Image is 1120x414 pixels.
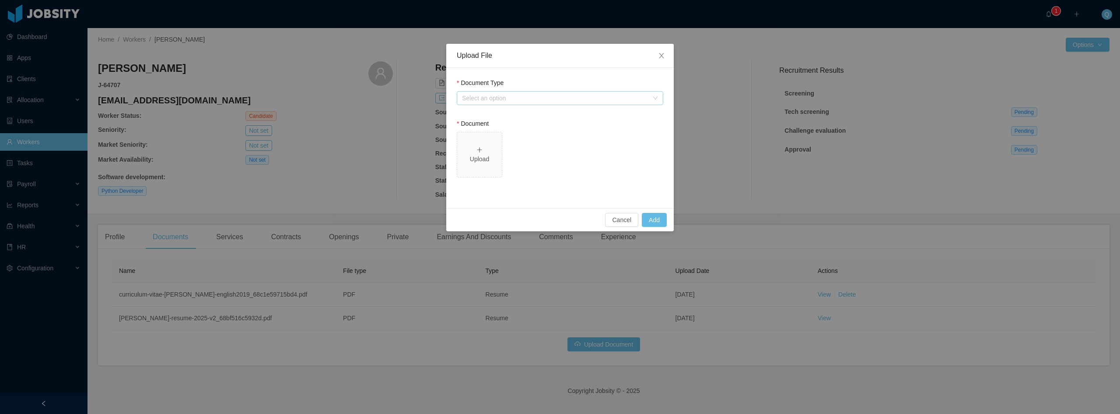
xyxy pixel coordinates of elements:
div: Upload [461,155,498,164]
div: Upload File [457,51,663,60]
button: Add [642,213,667,227]
i: icon: plus [476,147,483,153]
label: Document [457,120,489,127]
i: icon: down [653,96,658,102]
button: Cancel [605,213,638,227]
div: Select an option [462,94,648,103]
button: Close [649,44,674,68]
label: Document Type [457,79,504,86]
i: icon: close [658,52,665,59]
span: icon: plusUpload [457,132,502,177]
